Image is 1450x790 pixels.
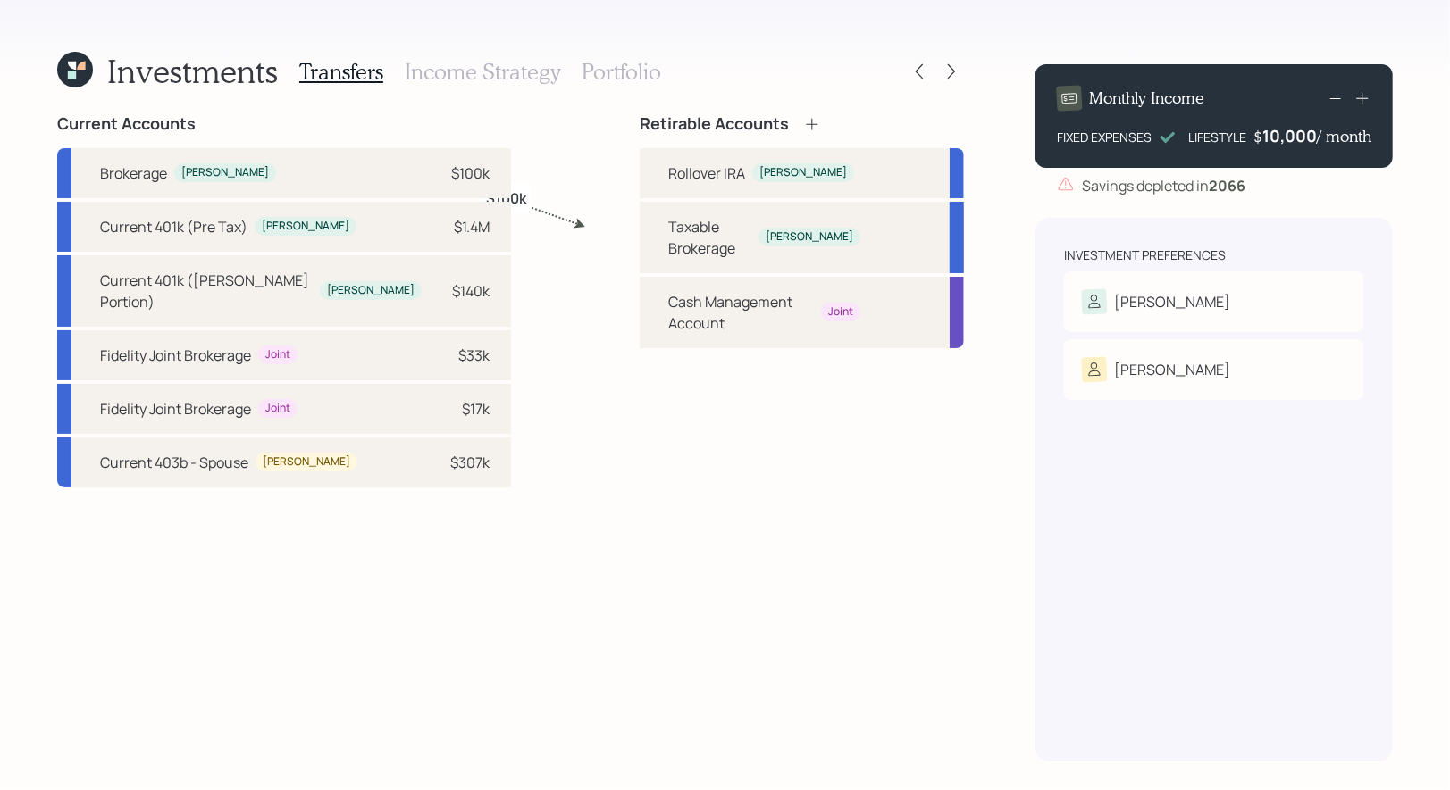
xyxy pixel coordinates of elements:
div: $140k [452,280,490,302]
div: Cash Management Account [668,291,814,334]
div: $17k [462,398,490,420]
div: Current 401k (Pre Tax) [100,216,247,237]
div: [PERSON_NAME] [327,283,415,298]
div: $1.4M [454,216,490,237]
div: [PERSON_NAME] [1114,291,1230,312]
div: [PERSON_NAME] [262,219,349,234]
div: Rollover IRA [668,162,745,184]
h3: Income Strategy [405,59,560,85]
div: [PERSON_NAME] [181,165,269,180]
div: Joint [265,401,290,416]
h4: $ [1253,127,1262,146]
div: Current 403b - Spouse [100,452,248,473]
div: [PERSON_NAME] [759,165,847,180]
div: Taxable Brokerage [668,216,751,259]
div: FIXED EXPENSES [1057,128,1152,146]
div: $33k [458,345,490,366]
h4: Current Accounts [57,114,196,134]
div: Fidelity Joint Brokerage [100,398,251,420]
div: Investment Preferences [1064,246,1226,264]
div: Fidelity Joint Brokerage [100,345,251,366]
div: Current 401k ([PERSON_NAME] Portion) [100,270,313,312]
h1: Investments [107,52,278,90]
div: Brokerage [100,162,167,184]
div: Savings depleted in [1082,175,1245,196]
h4: Retirable Accounts [640,114,789,134]
div: [PERSON_NAME] [766,229,853,245]
div: LIFESTYLE [1188,128,1246,146]
b: 2066 [1209,176,1245,195]
div: [PERSON_NAME] [263,454,350,470]
h4: / month [1317,127,1371,146]
h3: Transfers [299,59,383,85]
div: Joint [828,304,853,320]
div: $100k [451,162,490,184]
div: 10,000 [1262,125,1317,146]
div: $307k [450,452,490,473]
div: Joint [265,347,290,362]
h3: Portfolio [582,59,661,85]
div: [PERSON_NAME] [1114,359,1230,380]
h4: Monthly Income [1089,88,1204,108]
